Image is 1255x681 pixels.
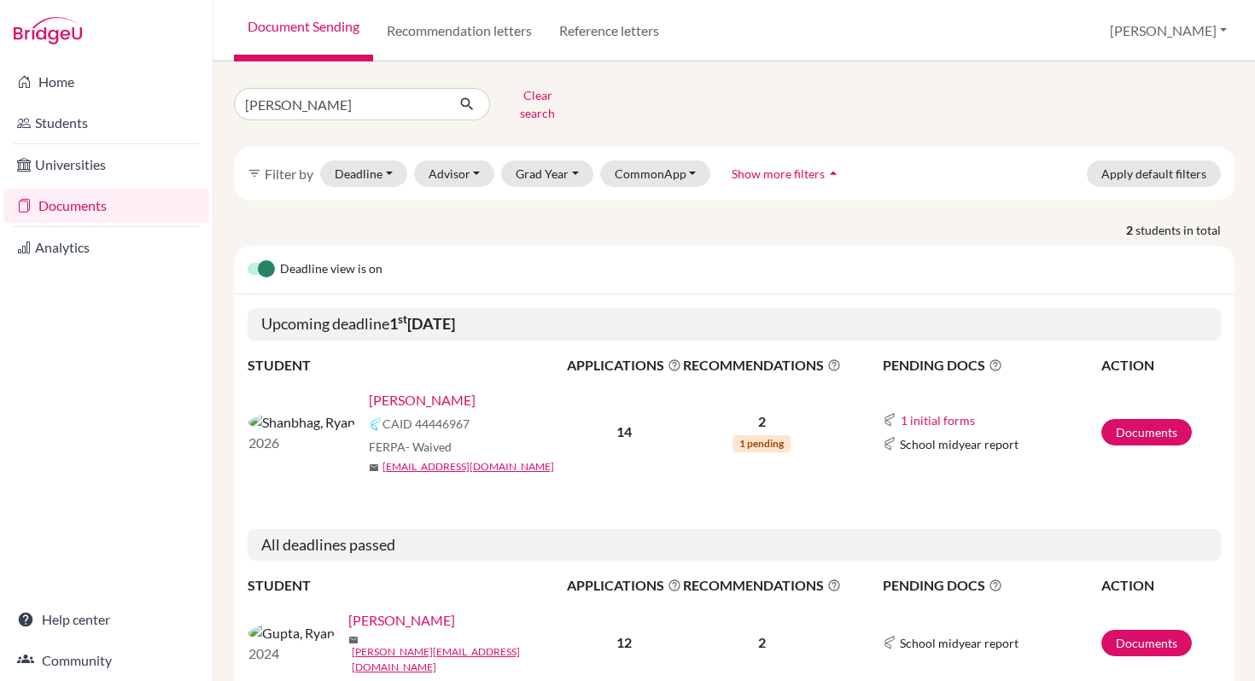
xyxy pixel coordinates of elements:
b: 14 [616,423,632,439]
a: [PERSON_NAME] [369,390,476,410]
span: APPLICATIONS [567,355,681,375]
img: Common App logo [369,417,382,431]
span: Show more filters [732,166,825,181]
button: Clear search [490,82,585,126]
a: [EMAIL_ADDRESS][DOMAIN_NAME] [382,459,554,474]
th: STUDENT [248,574,566,597]
span: Filter by [265,166,313,182]
a: Home [3,65,209,99]
th: ACTION [1100,574,1221,597]
span: RECOMMENDATIONS [683,575,841,596]
span: mail [348,635,359,645]
h5: All deadlines passed [248,529,1221,562]
b: 1 [DATE] [389,314,455,333]
a: Analytics [3,230,209,265]
button: Deadline [320,160,407,187]
img: Bridge-U [14,17,82,44]
button: Grad Year [501,160,593,187]
a: Documents [3,189,209,223]
p: 2 [683,632,841,653]
i: arrow_drop_up [825,165,842,182]
span: School midyear report [900,435,1019,453]
button: CommonApp [600,160,711,187]
span: PENDING DOCS [883,575,1100,596]
button: Show more filtersarrow_drop_up [717,160,856,187]
a: [PERSON_NAME] [348,610,455,631]
h5: Upcoming deadline [248,308,1221,340]
a: Universities [3,148,209,182]
span: 1 pending [733,435,791,452]
span: School midyear report [900,634,1019,652]
span: - Waived [406,439,452,454]
a: Community [3,643,209,678]
input: Find student by name... [234,88,446,120]
img: Shanbhag, Ryan [248,412,355,433]
img: Gupta, Ryan [248,623,335,643]
a: Documents [1101,419,1192,445]
p: 2024 [248,643,335,664]
button: Advisor [414,160,495,187]
a: Help center [3,602,209,637]
a: [PERSON_NAME][EMAIL_ADDRESS][DOMAIN_NAME] [352,644,578,675]
span: Deadline view is on [280,259,382,280]
img: Common App logo [883,437,896,451]
span: students in total [1135,221,1235,239]
button: 1 initial forms [900,410,976,430]
a: Students [3,106,209,140]
img: Common App logo [883,413,896,427]
span: FERPA [369,438,452,456]
b: 12 [616,634,632,650]
sup: st [398,312,407,326]
a: Documents [1101,630,1192,656]
span: APPLICATIONS [567,575,681,596]
span: PENDING DOCS [883,355,1100,375]
button: Apply default filters [1087,160,1221,187]
th: ACTION [1100,354,1221,376]
p: 2 [683,411,841,432]
span: RECOMMENDATIONS [683,355,841,375]
button: [PERSON_NAME] [1102,15,1235,47]
p: 2026 [248,433,355,453]
strong: 2 [1126,221,1135,239]
span: CAID 44446967 [382,415,470,433]
span: mail [369,463,379,473]
i: filter_list [248,166,261,180]
th: STUDENT [248,354,566,376]
img: Common App logo [883,636,896,649]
